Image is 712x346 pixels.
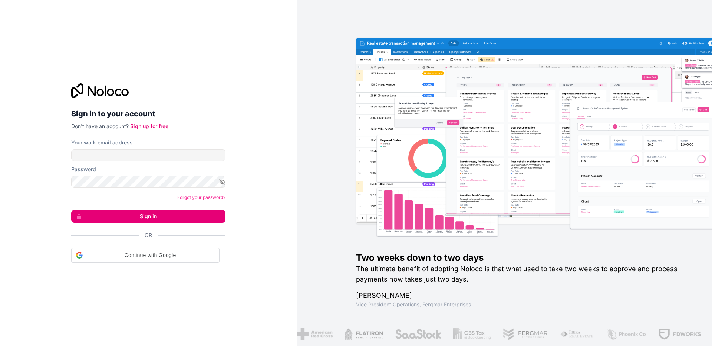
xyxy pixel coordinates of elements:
[71,166,96,173] label: Password
[558,328,593,340] img: /assets/fiera-fwj2N5v4.png
[356,301,688,308] h1: Vice President Operations , Fergmar Enterprises
[71,248,220,263] div: Continue with Google
[295,328,331,340] img: /assets/american-red-cross-BAupjrZR.png
[605,328,645,340] img: /assets/phoenix-BREaitsQ.png
[71,139,133,146] label: Your work email address
[130,123,168,129] a: Sign up for free
[356,252,688,264] h1: Two weeks down to two days
[145,232,152,239] span: Or
[393,328,440,340] img: /assets/saastock-C6Zbiodz.png
[71,210,225,223] button: Sign in
[356,264,688,285] h2: The ultimate benefit of adopting Noloco is that what used to take two weeks to approve and proces...
[177,194,225,200] a: Forgot your password?
[71,176,225,188] input: Password
[86,252,215,259] span: Continue with Google
[343,328,382,340] img: /assets/flatiron-C8eUkumj.png
[657,328,700,340] img: /assets/fdworks-Bi04fVtw.png
[356,290,688,301] h1: [PERSON_NAME]
[452,328,490,340] img: /assets/gbstax-C-GtDUiK.png
[71,107,225,120] h2: Sign in to your account
[501,328,547,340] img: /assets/fergmar-CudnrXN5.png
[71,149,225,161] input: Email address
[71,123,129,129] span: Don't have an account?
